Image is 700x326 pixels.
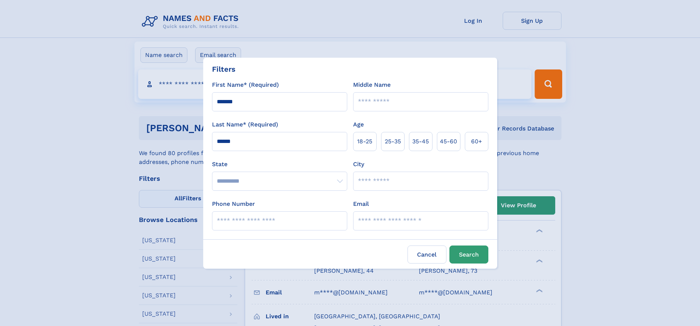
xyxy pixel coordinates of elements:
label: Phone Number [212,200,255,208]
label: Email [353,200,369,208]
div: Filters [212,64,236,75]
span: 35‑45 [412,137,429,146]
label: Last Name* (Required) [212,120,278,129]
label: City [353,160,364,169]
span: 45‑60 [440,137,457,146]
span: 60+ [471,137,482,146]
label: State [212,160,347,169]
span: 25‑35 [385,137,401,146]
span: 18‑25 [357,137,372,146]
button: Search [449,246,488,264]
label: Middle Name [353,80,391,89]
label: First Name* (Required) [212,80,279,89]
label: Cancel [408,246,446,264]
label: Age [353,120,364,129]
